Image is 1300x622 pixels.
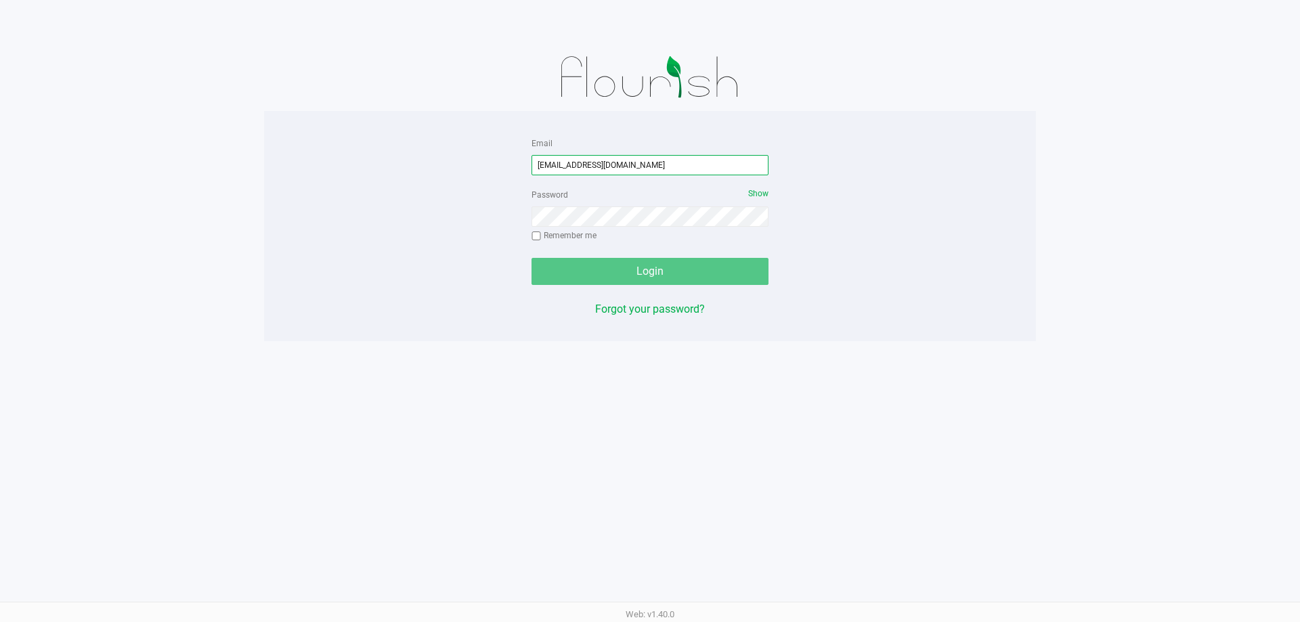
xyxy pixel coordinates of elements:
label: Email [532,137,552,150]
input: Remember me [532,231,541,241]
label: Password [532,189,568,201]
label: Remember me [532,229,597,242]
span: Web: v1.40.0 [626,609,674,619]
button: Forgot your password? [595,301,705,317]
span: Show [748,189,768,198]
